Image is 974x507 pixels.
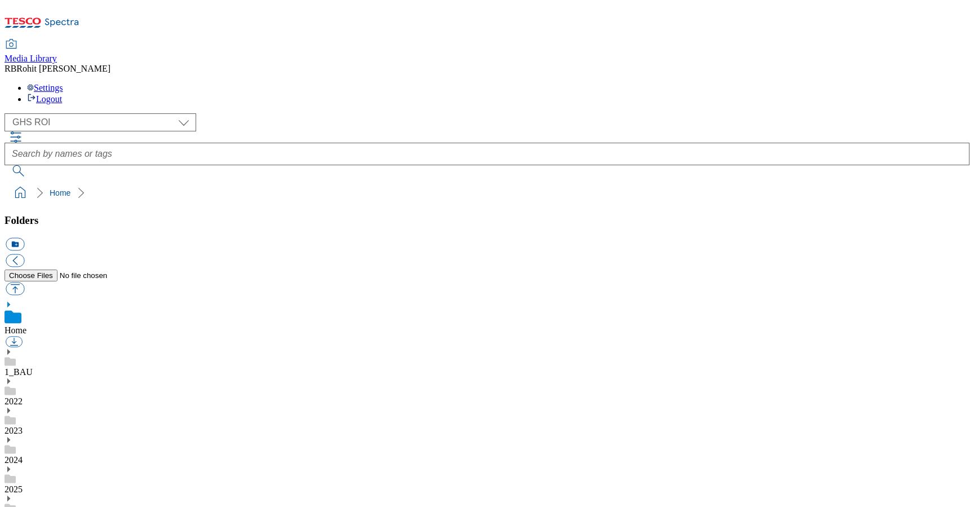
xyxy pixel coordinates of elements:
[16,64,110,73] span: Rohit [PERSON_NAME]
[5,64,16,73] span: RB
[5,214,969,227] h3: Folders
[5,426,23,435] a: 2023
[5,325,26,335] a: Home
[5,54,57,63] span: Media Library
[27,83,63,92] a: Settings
[27,94,62,104] a: Logout
[50,188,70,197] a: Home
[5,396,23,406] a: 2022
[5,367,33,377] a: 1_BAU
[5,455,23,465] a: 2024
[5,182,969,204] nav: breadcrumb
[5,484,23,494] a: 2025
[11,184,29,202] a: home
[5,143,969,165] input: Search by names or tags
[5,40,57,64] a: Media Library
